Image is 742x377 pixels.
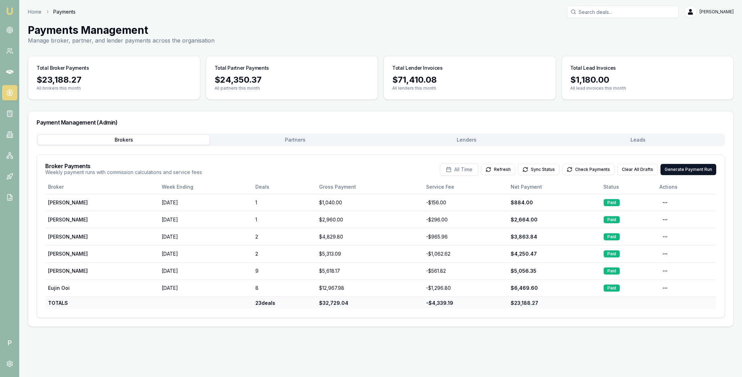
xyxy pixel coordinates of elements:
div: $1,180.00 [570,74,725,85]
div: - $1,296.80 [426,285,505,292]
button: Partners [209,135,381,145]
a: Home [28,8,41,15]
div: Paid [603,267,620,275]
div: [PERSON_NAME] [48,267,156,274]
button: Generate Payment Run [660,164,716,175]
button: All Time [440,163,478,176]
h3: Total Lead Invoices [570,65,616,71]
div: 2 [255,250,314,257]
p: Manage broker, partner, and lender payments across the organisation [28,36,215,45]
h3: Total Broker Payments [37,65,89,71]
td: [DATE] [159,262,253,279]
span: Payments [53,8,76,15]
div: [PERSON_NAME] [48,233,156,240]
div: Paid [603,284,620,292]
div: $2,960.00 [319,216,420,223]
div: 8 [255,285,314,292]
h3: Total Partner Payments [215,65,269,71]
div: Paid [603,199,620,206]
span: P [2,335,17,350]
div: TOTALS [48,300,156,307]
p: Weekly payment runs with commission calculations and service fees [45,169,202,176]
div: $5,618.17 [319,267,420,274]
div: $24,350.37 [215,74,370,85]
h3: Payment Management (Admin) [37,120,725,125]
p: All lenders this month [392,85,547,91]
div: $884.00 [511,199,598,206]
th: Deals [253,180,316,194]
td: [DATE] [159,228,253,245]
nav: breadcrumb [28,8,76,15]
th: Week Ending [159,180,253,194]
div: $3,863.84 [511,233,598,240]
img: emu-icon-u.png [6,7,14,15]
div: 23 deals [255,300,314,307]
div: - $561.82 [426,267,505,274]
p: All partners this month [215,85,370,91]
button: Check Payments [562,164,615,175]
button: Brokers [38,135,209,145]
th: Net Payment [508,180,601,194]
div: 9 [255,267,314,274]
div: $71,410.08 [392,74,547,85]
div: $1,040.00 [319,199,420,206]
div: [PERSON_NAME] [48,216,156,223]
span: All Time [454,166,472,173]
div: - $156.00 [426,199,505,206]
div: Paid [603,233,620,241]
div: $4,250.47 [511,250,598,257]
td: [DATE] [159,245,253,262]
div: $5,313.09 [319,250,420,257]
div: $4,829.80 [319,233,420,240]
div: - $296.00 [426,216,505,223]
h1: Payments Management [28,24,215,36]
div: $12,967.98 [319,285,420,292]
th: Service Fee [423,180,508,194]
div: - $4,339.19 [426,300,505,307]
th: Actions [657,180,716,194]
div: $5,056.35 [511,267,598,274]
span: [PERSON_NAME] [700,9,734,15]
p: All lead invoices this month [570,85,725,91]
th: Gross Payment [316,180,423,194]
div: - $1,062.62 [426,250,505,257]
div: Paid [603,216,620,224]
div: $23,188.27 [37,74,192,85]
div: $32,729.04 [319,300,420,307]
td: [DATE] [159,211,253,228]
div: $23,188.27 [511,300,598,307]
button: Sync Status [518,164,559,175]
h3: Broker Payments [45,163,202,169]
th: Status [601,180,657,194]
h3: Total Lender Invoices [392,65,443,71]
div: Eujin Ooi [48,285,156,292]
button: Refresh [481,164,515,175]
div: 1 [255,199,314,206]
div: [PERSON_NAME] [48,199,156,206]
div: [PERSON_NAME] [48,250,156,257]
th: Broker [45,180,159,194]
button: Clear All Drafts [617,164,658,175]
div: 2 [255,233,314,240]
div: $2,664.00 [511,216,598,223]
button: Leads [552,135,724,145]
td: [DATE] [159,194,253,211]
div: - $965.96 [426,233,505,240]
input: Search deals [567,6,679,18]
div: Paid [603,250,620,258]
button: Lenders [381,135,552,145]
td: [DATE] [159,279,253,296]
div: $6,469.60 [511,285,598,292]
p: All brokers this month [37,85,192,91]
div: 1 [255,216,314,223]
